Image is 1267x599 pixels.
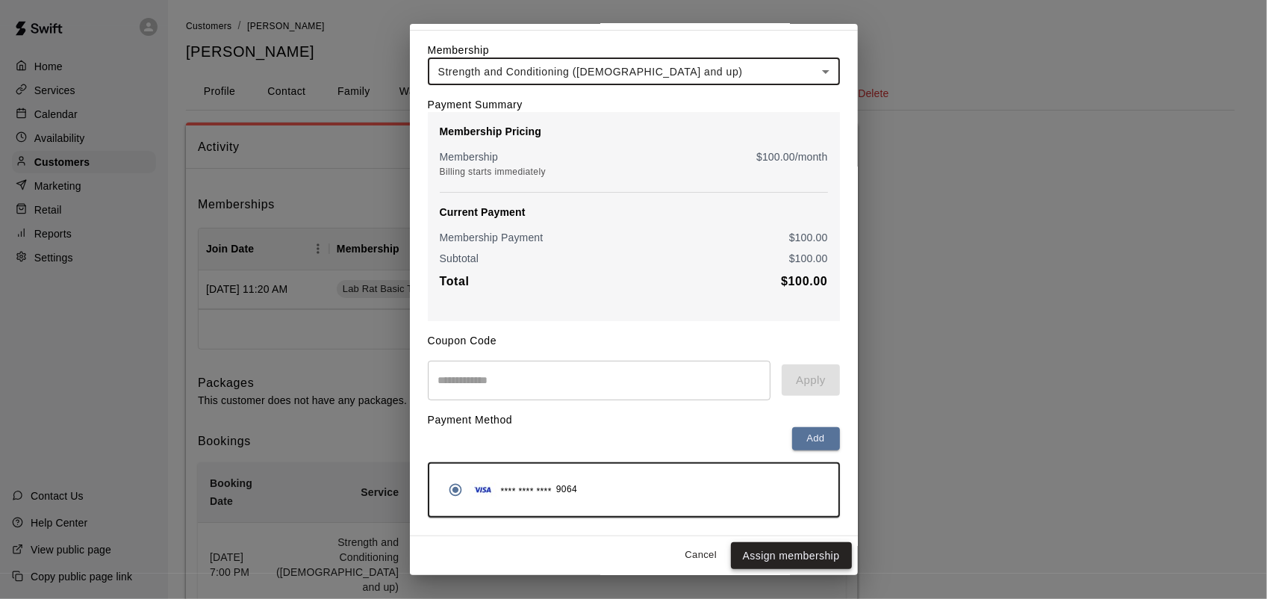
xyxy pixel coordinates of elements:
[789,230,828,245] p: $ 100.00
[731,542,852,570] button: Assign membership
[789,251,828,266] p: $ 100.00
[428,335,497,347] label: Coupon Code
[756,149,827,164] p: $ 100.00 /month
[440,124,828,139] p: Membership Pricing
[440,230,544,245] p: Membership Payment
[470,482,496,497] img: Credit card brand logo
[440,149,499,164] p: Membership
[781,275,827,288] b: $ 100.00
[428,58,840,85] div: Strength and Conditioning ([DEMOGRAPHIC_DATA] and up)
[440,205,828,220] p: Current Payment
[428,44,490,56] label: Membership
[792,427,840,450] button: Add
[428,414,513,426] label: Payment Method
[440,275,470,288] b: Total
[440,251,479,266] p: Subtotal
[556,482,577,497] span: 9064
[428,99,523,111] label: Payment Summary
[440,167,546,177] span: Billing starts immediately
[677,544,725,567] button: Cancel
